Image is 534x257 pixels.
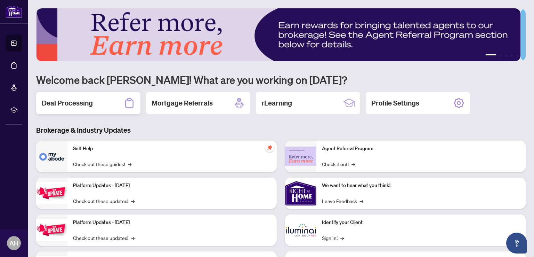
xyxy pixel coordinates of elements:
h2: Mortgage Referrals [152,98,213,108]
h2: rLearning [261,98,292,108]
a: Sign In!→ [322,234,344,242]
h2: Profile Settings [371,98,419,108]
button: 4 [510,54,513,57]
img: We want to hear what you think! [285,178,316,209]
img: Agent Referral Program [285,147,316,166]
h3: Brokerage & Industry Updates [36,125,526,135]
a: Leave Feedback→ [322,197,363,205]
span: → [131,197,135,205]
button: 1 [485,54,496,57]
a: Check out these updates!→ [73,197,135,205]
h2: Deal Processing [42,98,93,108]
img: Self-Help [36,141,67,172]
h1: Welcome back [PERSON_NAME]! What are you working on [DATE]? [36,73,526,86]
a: Check out these updates!→ [73,234,135,242]
a: Check it out!→ [322,160,355,168]
img: Platform Updates - July 21, 2025 [36,182,67,204]
p: We want to hear what you think! [322,182,520,189]
img: Identify your Client [285,215,316,246]
span: → [131,234,135,242]
img: logo [6,5,22,18]
button: 2 [499,54,502,57]
span: → [360,197,363,205]
img: Platform Updates - July 8, 2025 [36,219,67,241]
button: 3 [505,54,508,57]
span: → [128,160,131,168]
span: → [351,160,355,168]
span: → [340,234,344,242]
button: Open asap [506,233,527,254]
p: Platform Updates - [DATE] [73,219,271,226]
a: Check out these guides!→ [73,160,131,168]
p: Identify your Client [322,219,520,226]
span: pushpin [266,143,274,152]
p: Agent Referral Program [322,145,520,153]
button: 5 [516,54,519,57]
span: AH [9,238,18,248]
p: Self-Help [73,145,271,153]
img: Slide 0 [36,8,520,61]
p: Platform Updates - [DATE] [73,182,271,189]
